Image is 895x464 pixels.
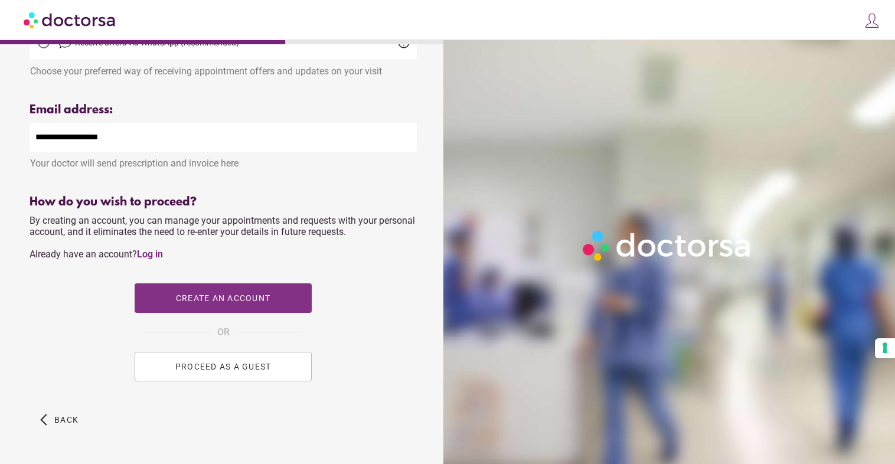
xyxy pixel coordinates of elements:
[864,12,880,29] img: icons8-customer-100.png
[135,352,312,381] button: PROCEED AS A GUEST
[175,362,272,371] span: PROCEED AS A GUEST
[135,283,312,313] button: Create an account
[30,195,417,209] div: How do you wish to proceed?
[30,215,415,260] span: By creating an account, you can manage your appointments and requests with your personal account,...
[875,338,895,358] button: Your consent preferences for tracking technologies
[137,249,163,260] a: Log in
[30,103,417,117] div: Email address:
[30,152,417,169] div: Your doctor will send prescription and invoice here
[35,405,83,434] button: arrow_back_ios Back
[217,325,230,340] span: OR
[578,226,757,266] img: Logo-Doctorsa-trans-White-partial-flat.png
[24,6,117,33] img: Doctorsa.com
[176,293,270,303] span: Create an account
[30,60,417,77] div: Choose your preferred way of receiving appointment offers and updates on your visit
[54,415,79,424] span: Back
